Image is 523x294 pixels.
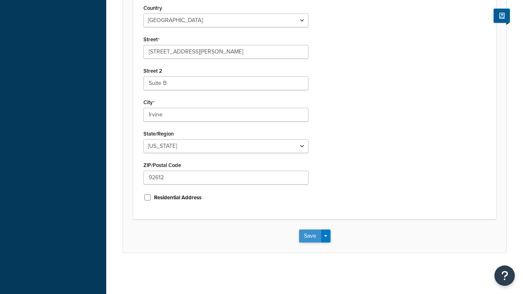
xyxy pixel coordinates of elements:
button: Show Help Docs [494,9,510,23]
label: Street [143,36,160,43]
label: Country [143,5,162,11]
label: Street 2 [143,68,162,74]
label: State/Region [143,131,174,137]
button: Open Resource Center [494,265,515,286]
label: Residential Address [154,194,201,201]
label: City [143,99,155,106]
label: ZIP/Postal Code [143,162,181,168]
button: Save [299,229,321,243]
